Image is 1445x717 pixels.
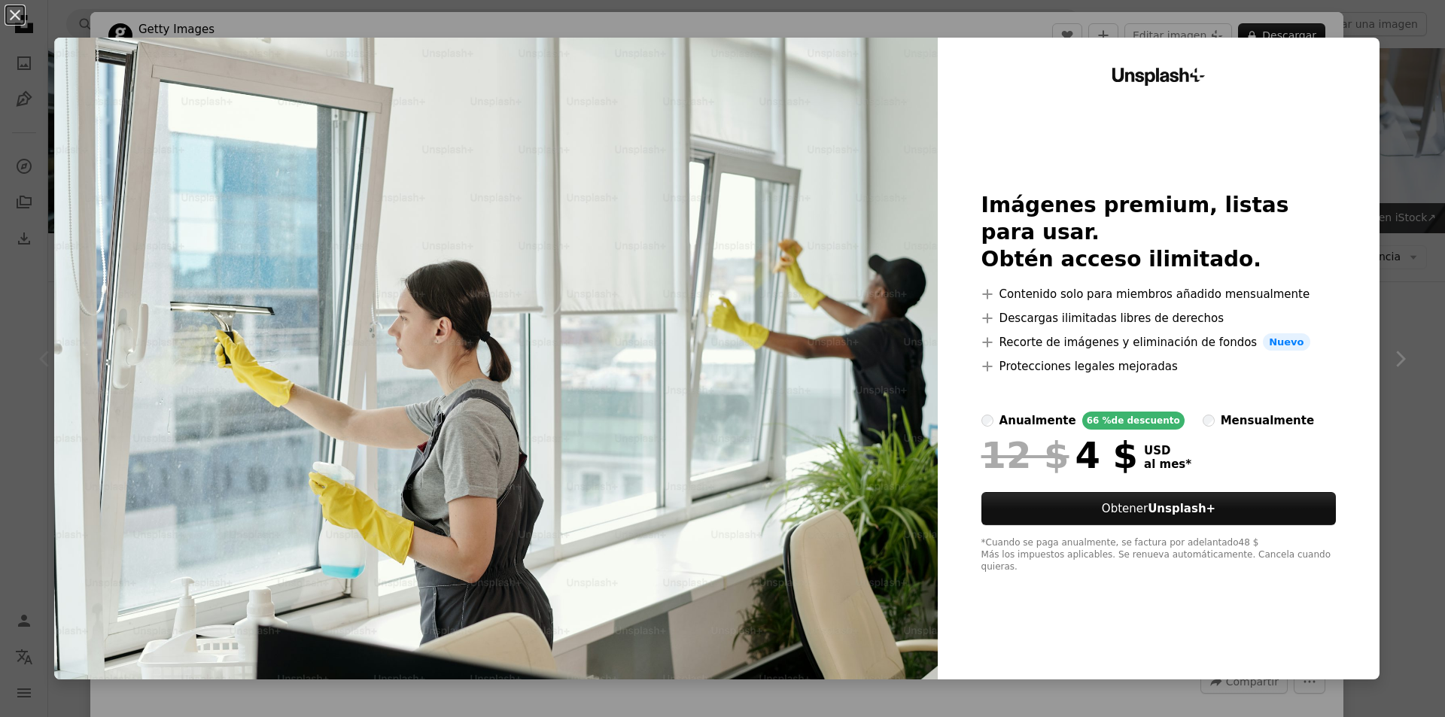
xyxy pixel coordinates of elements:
div: mensualmente [1221,412,1314,430]
span: USD [1144,444,1191,457]
div: 4 $ [981,436,1138,475]
li: Recorte de imágenes y eliminación de fondos [981,333,1337,351]
li: Contenido solo para miembros añadido mensualmente [981,285,1337,303]
h2: Imágenes premium, listas para usar. Obtén acceso ilimitado. [981,192,1337,273]
li: Protecciones legales mejoradas [981,357,1337,375]
input: anualmente66 %de descuento [981,415,993,427]
input: mensualmente [1203,415,1215,427]
span: 12 $ [981,436,1069,475]
span: al mes * [1144,457,1191,471]
li: Descargas ilimitadas libres de derechos [981,309,1337,327]
button: ObtenerUnsplash+ [981,492,1337,525]
strong: Unsplash+ [1148,502,1215,515]
span: Nuevo [1263,333,1310,351]
div: 66 % de descuento [1082,412,1185,430]
div: anualmente [999,412,1076,430]
div: *Cuando se paga anualmente, se factura por adelantado 48 $ Más los impuestos aplicables. Se renue... [981,537,1337,573]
